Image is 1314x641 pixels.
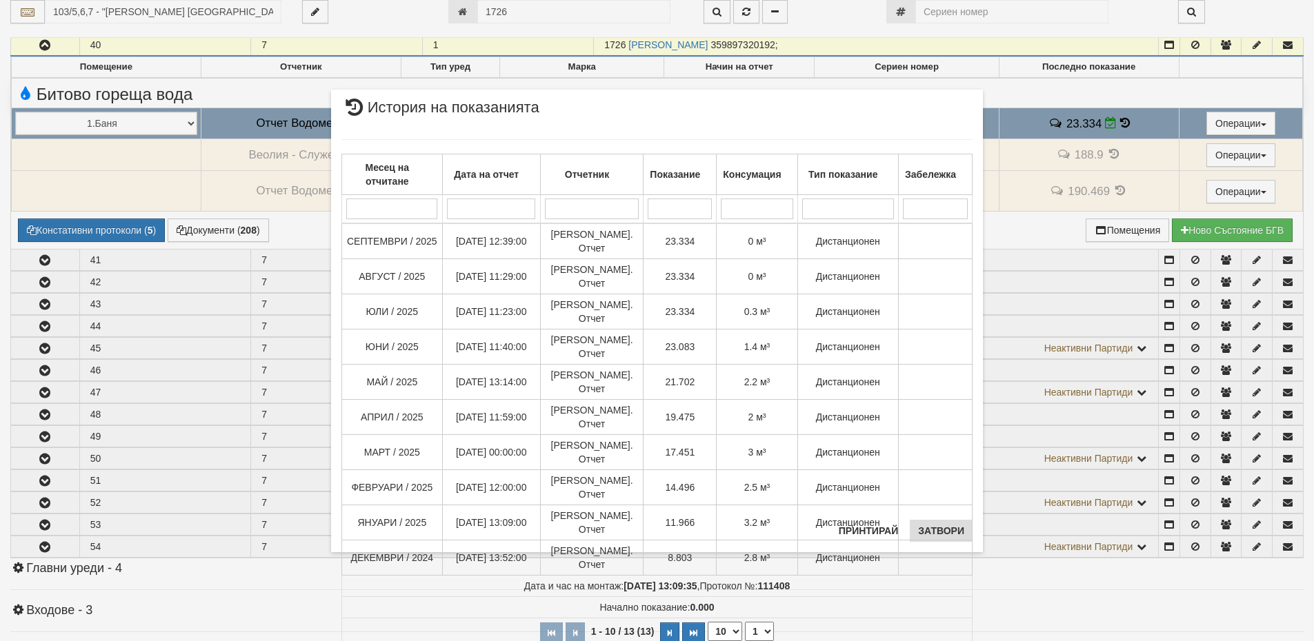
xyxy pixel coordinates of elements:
[797,540,898,576] td: Дистанционен
[748,411,766,423] span: 2 м³
[540,435,644,470] td: [PERSON_NAME]. Отчет
[797,294,898,329] td: Дистанционен
[342,576,973,597] td: ,
[540,470,644,505] td: [PERSON_NAME]. Отчет
[699,580,790,591] span: Протокол №:
[668,552,692,563] span: 8.803
[898,154,972,195] th: Забележка: No sort applied, activate to apply an ascending sort
[342,223,443,259] td: СЕПТЕМВРИ / 2025
[744,306,770,317] span: 0.3 м³
[624,580,697,591] strong: [DATE] 13:09:35
[797,329,898,365] td: Дистанционен
[540,365,644,400] td: [PERSON_NAME]. Отчет
[454,169,519,180] b: Дата на отчет
[540,400,644,435] td: [PERSON_NAME]. Отчет
[905,169,956,180] b: Забележка
[665,271,695,282] span: 23.334
[708,622,742,641] select: Брой редове на страница
[797,365,898,400] td: Дистанционен
[540,540,644,576] td: [PERSON_NAME]. Отчет
[717,154,797,195] th: Консумация: No sort applied, activate to apply an ascending sort
[342,470,443,505] td: ФЕВРУАРИ / 2025
[744,482,770,493] span: 2.5 м³
[442,505,540,540] td: [DATE] 13:09:00
[342,435,443,470] td: МАРТ / 2025
[665,236,695,247] span: 23.334
[758,580,790,591] strong: 111408
[599,602,714,613] span: Начално показание:
[797,470,898,505] td: Дистанционен
[565,169,609,180] b: Отчетник
[342,365,443,400] td: МАЙ / 2025
[540,329,644,365] td: [PERSON_NAME]. Отчет
[342,329,443,365] td: ЮНИ / 2025
[540,294,644,329] td: [PERSON_NAME]. Отчет
[797,435,898,470] td: Дистанционен
[540,505,644,540] td: [PERSON_NAME]. Отчет
[744,341,770,352] span: 1.4 м³
[650,169,700,180] b: Показание
[644,154,717,195] th: Показание: No sort applied, activate to apply an ascending sort
[744,376,770,387] span: 2.2 м³
[588,626,658,637] span: 1 - 10 / 13 (13)
[745,622,774,641] select: Страница номер
[540,154,644,195] th: Отчетник: No sort applied, activate to apply an ascending sort
[342,294,443,329] td: ЮЛИ / 2025
[744,552,770,563] span: 2.8 м³
[797,400,898,435] td: Дистанционен
[442,365,540,400] td: [DATE] 13:14:00
[442,223,540,259] td: [DATE] 12:39:00
[442,540,540,576] td: [DATE] 13:52:00
[797,505,898,540] td: Дистанционен
[797,259,898,294] td: Дистанционен
[748,236,766,247] span: 0 м³
[342,540,443,576] td: ДЕКЕМВРИ / 2024
[442,329,540,365] td: [DATE] 11:40:00
[665,482,695,493] span: 14.496
[341,100,539,125] span: История на показанията
[442,470,540,505] td: [DATE] 12:00:00
[342,505,443,540] td: ЯНУАРИ / 2025
[748,447,766,458] span: 3 м³
[797,223,898,259] td: Дистанционен
[442,154,540,195] th: Дата на отчет: No sort applied, activate to apply an ascending sort
[442,294,540,329] td: [DATE] 11:23:00
[540,259,644,294] td: [PERSON_NAME]. Отчет
[524,580,697,591] span: Дата и час на монтаж:
[665,447,695,458] span: 17.451
[665,376,695,387] span: 21.702
[442,400,540,435] td: [DATE] 11:59:00
[665,306,695,317] span: 23.334
[540,223,644,259] td: [PERSON_NAME]. Отчет
[342,154,443,195] th: Месец на отчитане: No sort applied, activate to apply an ascending sort
[797,154,898,195] th: Тип показание: No sort applied, activate to apply an ascending sort
[808,169,877,180] b: Тип показание
[342,400,443,435] td: АПРИЛ / 2025
[665,411,695,423] span: 19.475
[690,602,715,613] strong: 0.000
[723,169,781,180] b: Консумация
[748,271,766,282] span: 0 м³
[665,517,695,528] span: 11.966
[442,435,540,470] td: [DATE] 00:00:00
[366,162,410,187] b: Месец на отчитане
[442,259,540,294] td: [DATE] 11:29:00
[665,341,695,352] span: 23.083
[342,259,443,294] td: АВГУСТ / 2025
[744,517,770,528] span: 3.2 м³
